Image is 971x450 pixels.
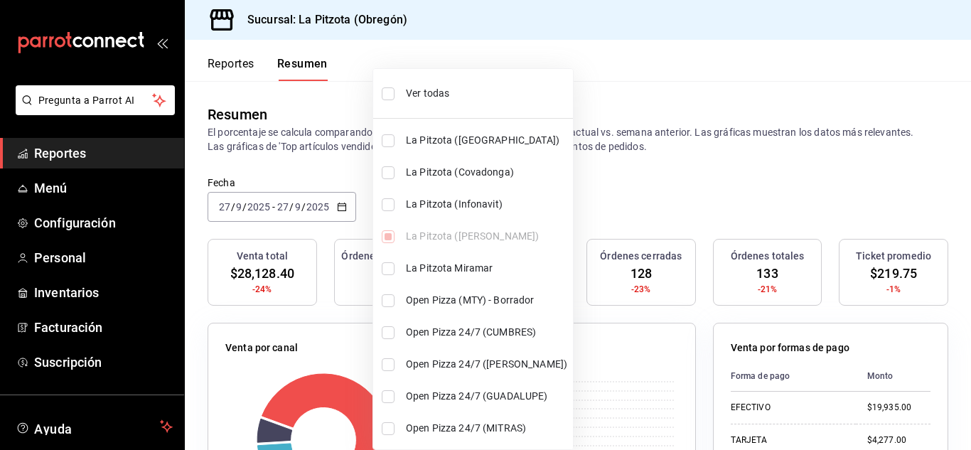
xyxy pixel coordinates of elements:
span: La Pitzota (Covadonga) [406,165,567,180]
span: Open Pizza (MTY) - Borrador [406,293,567,308]
span: Ver todas [406,86,567,101]
span: Open Pizza 24/7 (CUMBRES) [406,325,567,340]
span: La Pitzota (Infonavit) [406,197,567,212]
span: La Pitzota Miramar [406,261,567,276]
span: La Pitzota ([GEOGRAPHIC_DATA]) [406,133,567,148]
span: Open Pizza 24/7 (GUADALUPE) [406,389,567,404]
span: Open Pizza 24/7 (MITRAS) [406,421,567,436]
span: Open Pizza 24/7 ([PERSON_NAME]) [406,357,567,372]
